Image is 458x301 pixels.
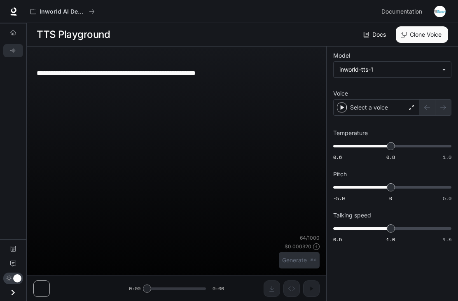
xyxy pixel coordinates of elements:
[333,212,371,218] p: Talking speed
[386,236,395,243] span: 1.0
[434,6,446,17] img: User avatar
[143,60,171,65] p: Enter text
[3,257,23,270] a: Feedback
[134,60,143,65] p: 0 2 .
[232,60,241,65] p: 0 3 .
[3,242,23,255] a: Documentation
[3,26,23,39] a: Overview
[40,8,86,15] p: Inworld AI Demos
[27,3,98,20] button: All workspaces
[333,130,368,136] p: Temperature
[339,65,438,74] div: inworld-tts-1
[37,26,110,43] h1: TTS Playground
[386,154,395,161] span: 0.8
[396,26,448,43] button: Clone Voice
[13,273,21,282] span: Dark mode toggle
[333,236,342,243] span: 0.5
[389,195,392,202] span: 0
[432,3,448,20] button: User avatar
[300,234,320,241] p: 64 / 1000
[333,195,345,202] span: -5.0
[443,236,451,243] span: 1.5
[285,243,311,250] p: $ 0.000320
[333,154,342,161] span: 0.6
[443,195,451,202] span: 5.0
[443,154,451,161] span: 1.0
[381,7,422,17] span: Documentation
[333,91,348,96] p: Voice
[241,60,267,65] p: Generate
[334,62,451,77] div: inworld-tts-1
[3,44,23,57] a: TTS Playground
[333,171,347,177] p: Pitch
[362,26,389,43] a: Docs
[350,103,388,112] p: Select a voice
[378,3,428,20] a: Documentation
[37,60,44,65] p: 0 1 .
[333,53,350,58] p: Model
[44,60,79,65] p: Select voice
[4,284,22,301] button: Open drawer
